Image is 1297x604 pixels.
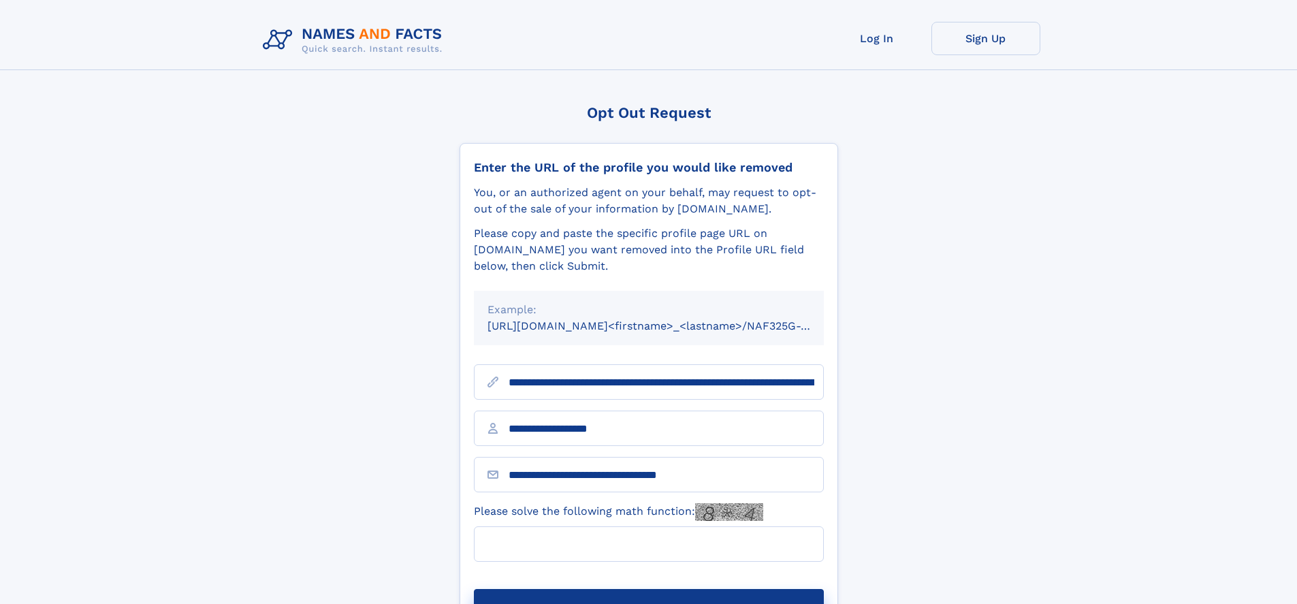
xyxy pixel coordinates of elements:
[257,22,453,59] img: Logo Names and Facts
[487,302,810,318] div: Example:
[487,319,850,332] small: [URL][DOMAIN_NAME]<firstname>_<lastname>/NAF325G-xxxxxxxx
[460,104,838,121] div: Opt Out Request
[931,22,1040,55] a: Sign Up
[474,160,824,175] div: Enter the URL of the profile you would like removed
[822,22,931,55] a: Log In
[474,185,824,217] div: You, or an authorized agent on your behalf, may request to opt-out of the sale of your informatio...
[474,225,824,274] div: Please copy and paste the specific profile page URL on [DOMAIN_NAME] you want removed into the Pr...
[474,503,763,521] label: Please solve the following math function:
